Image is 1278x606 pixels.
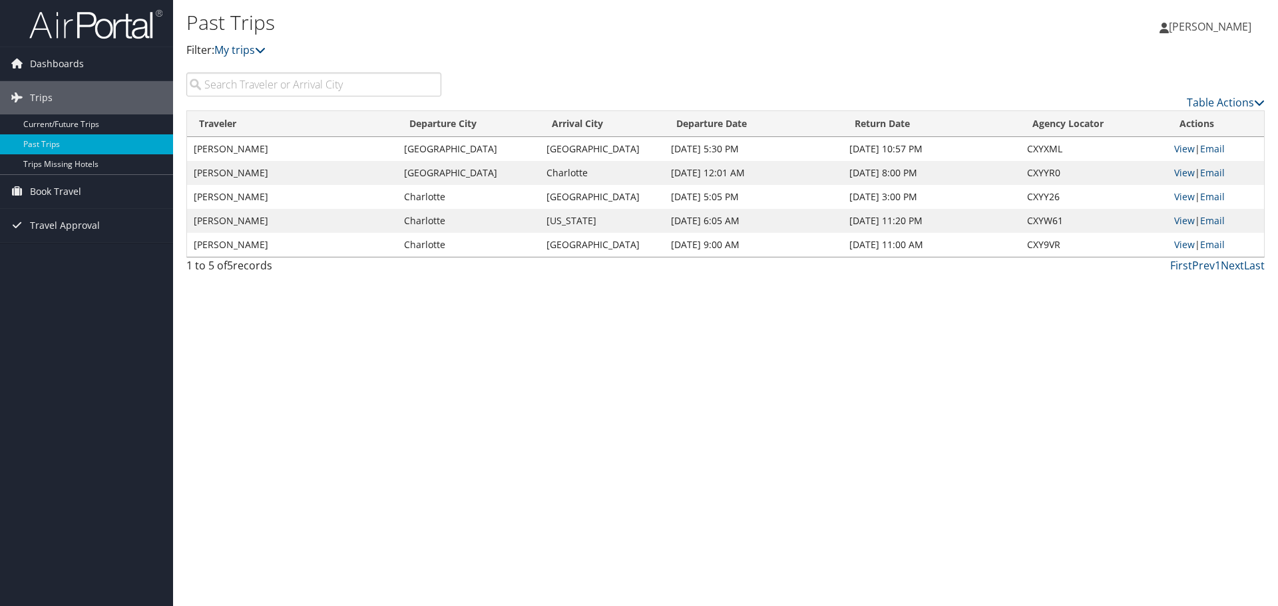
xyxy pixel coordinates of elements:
[664,209,843,233] td: [DATE] 6:05 AM
[30,47,84,80] span: Dashboards
[540,209,664,233] td: [US_STATE]
[187,137,397,161] td: [PERSON_NAME]
[187,161,397,185] td: [PERSON_NAME]
[843,111,1020,137] th: Return Date: activate to sort column ascending
[1200,190,1225,203] a: Email
[186,257,441,280] div: 1 to 5 of records
[1168,111,1264,137] th: Actions
[540,111,664,137] th: Arrival City: activate to sort column ascending
[1168,209,1264,233] td: |
[30,175,81,208] span: Book Travel
[1221,258,1244,273] a: Next
[664,111,843,137] th: Departure Date: activate to sort column ascending
[540,185,664,209] td: [GEOGRAPHIC_DATA]
[397,209,540,233] td: Charlotte
[1169,19,1251,34] span: [PERSON_NAME]
[1174,166,1195,179] a: View
[1160,7,1265,47] a: [PERSON_NAME]
[1174,142,1195,155] a: View
[186,9,905,37] h1: Past Trips
[664,137,843,161] td: [DATE] 5:30 PM
[1215,258,1221,273] a: 1
[1192,258,1215,273] a: Prev
[1200,142,1225,155] a: Email
[1168,233,1264,257] td: |
[1168,137,1264,161] td: |
[1020,185,1168,209] td: CXYY26
[1200,166,1225,179] a: Email
[397,185,540,209] td: Charlotte
[1020,137,1168,161] td: CXYXML
[540,233,664,257] td: [GEOGRAPHIC_DATA]
[1174,190,1195,203] a: View
[29,9,162,40] img: airportal-logo.png
[1020,111,1168,137] th: Agency Locator: activate to sort column ascending
[1020,161,1168,185] td: CXYYR0
[186,73,441,96] input: Search Traveler or Arrival City
[186,42,905,59] p: Filter:
[843,209,1020,233] td: [DATE] 11:20 PM
[187,233,397,257] td: [PERSON_NAME]
[664,185,843,209] td: [DATE] 5:05 PM
[1187,95,1265,110] a: Table Actions
[187,209,397,233] td: [PERSON_NAME]
[397,111,540,137] th: Departure City: activate to sort column ascending
[540,161,664,185] td: Charlotte
[664,233,843,257] td: [DATE] 9:00 AM
[1174,238,1195,251] a: View
[1020,233,1168,257] td: CXY9VR
[1170,258,1192,273] a: First
[1168,161,1264,185] td: |
[30,81,53,114] span: Trips
[843,161,1020,185] td: [DATE] 8:00 PM
[187,185,397,209] td: [PERSON_NAME]
[540,137,664,161] td: [GEOGRAPHIC_DATA]
[397,233,540,257] td: Charlotte
[843,137,1020,161] td: [DATE] 10:57 PM
[1174,214,1195,227] a: View
[843,233,1020,257] td: [DATE] 11:00 AM
[1168,185,1264,209] td: |
[664,161,843,185] td: [DATE] 12:01 AM
[397,161,540,185] td: [GEOGRAPHIC_DATA]
[30,209,100,242] span: Travel Approval
[214,43,266,57] a: My trips
[1200,238,1225,251] a: Email
[843,185,1020,209] td: [DATE] 3:00 PM
[227,258,233,273] span: 5
[1244,258,1265,273] a: Last
[397,137,540,161] td: [GEOGRAPHIC_DATA]
[1020,209,1168,233] td: CXYW61
[187,111,397,137] th: Traveler: activate to sort column ascending
[1200,214,1225,227] a: Email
